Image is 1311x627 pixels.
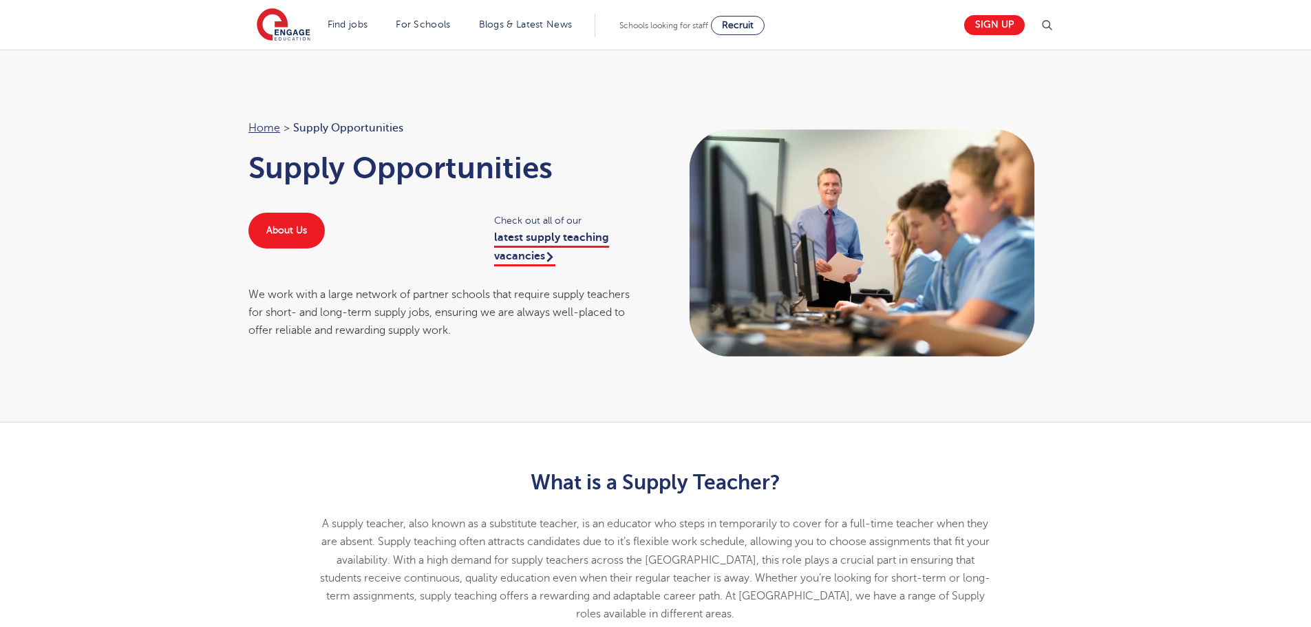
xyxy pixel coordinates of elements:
[494,213,642,229] span: Check out all of our
[479,19,573,30] a: Blogs & Latest News
[248,151,642,185] h1: Supply Opportunities
[396,19,450,30] a: For Schools
[494,231,609,266] a: latest supply teaching vacancies
[248,286,642,340] div: We work with a large network of partner schools that require supply teachers for short- and long-...
[964,15,1025,35] a: Sign up
[284,122,290,134] span: >
[248,213,325,248] a: About Us
[711,16,765,35] a: Recruit
[293,119,403,137] span: Supply Opportunities
[248,119,642,137] nav: breadcrumb
[619,21,708,30] span: Schools looking for staff
[318,471,993,494] h2: What is a Supply Teacher?
[328,19,368,30] a: Find jobs
[318,515,993,624] p: A supply teacher, also known as a substitute teacher, is an educator who steps in temporarily to ...
[248,122,280,134] a: Home
[722,20,754,30] span: Recruit
[257,8,310,43] img: Engage Education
